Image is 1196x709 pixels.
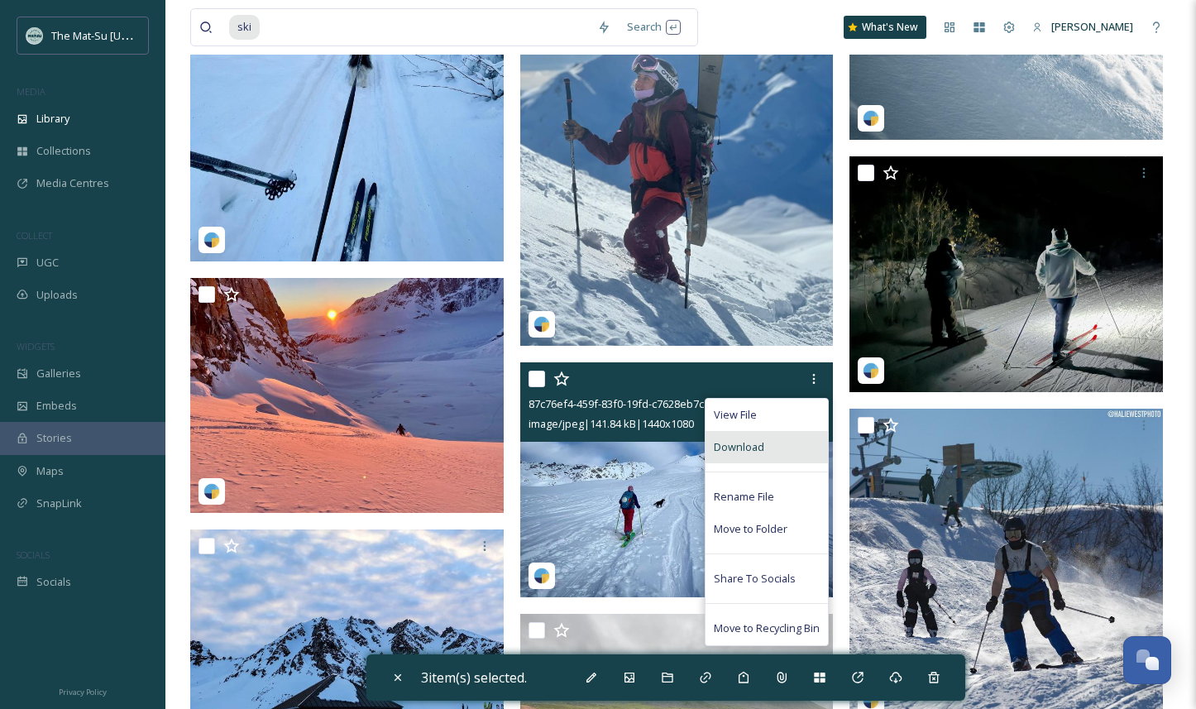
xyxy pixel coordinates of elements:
span: SnapLink [36,496,82,511]
span: Library [36,111,69,127]
span: The Mat-Su [US_STATE] [51,27,166,43]
span: Embeds [36,398,77,414]
span: View File [714,407,757,423]
a: Privacy Policy [59,681,107,701]
span: Move to Folder [714,521,787,537]
span: COLLECT [17,229,52,242]
span: Uploads [36,287,78,303]
a: [PERSON_NAME] [1024,11,1141,43]
span: Socials [36,574,71,590]
span: Media Centres [36,175,109,191]
img: cd6084d3-2312-0858-1171-38523d6b5c8d.jpg [849,156,1163,391]
span: ski [229,15,260,39]
span: Stories [36,430,72,446]
span: [PERSON_NAME] [1051,19,1133,34]
img: snapsea-logo.png [203,483,220,500]
span: MEDIA [17,85,45,98]
span: Collections [36,143,91,159]
span: Galleries [36,366,81,381]
a: What's New [844,16,926,39]
img: Social_thumbnail.png [26,27,43,44]
img: 87c76ef4-459f-83f0-19fd-c7628eb7ca4f.jpg [520,362,834,597]
span: UGC [36,255,59,271]
span: Move to Recycling Bin [714,620,820,636]
span: WIDGETS [17,340,55,352]
img: snapsea-logo.png [203,232,220,248]
span: SOCIALS [17,549,50,561]
span: Privacy Policy [59,687,107,697]
img: snapsea-logo.png [863,362,879,379]
div: Search [619,11,689,43]
span: Download [714,439,764,455]
img: c72ff6ba-1f72-7691-a506-9054097b6860.jpg [190,278,504,513]
img: snapsea-logo.png [533,568,550,584]
span: 3 item(s) selected. [421,668,527,687]
img: snapsea-logo.png [533,316,550,333]
span: Maps [36,463,64,479]
button: Open Chat [1123,636,1171,684]
span: Rename File [714,489,774,505]
img: snapsea-logo.png [863,110,879,127]
span: Share To Socials [714,571,796,587]
span: image/jpeg | 141.84 kB | 1440 x 1080 [529,416,694,431]
span: 87c76ef4-459f-83f0-19fd-c7628eb7ca4f.jpg [529,396,737,411]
